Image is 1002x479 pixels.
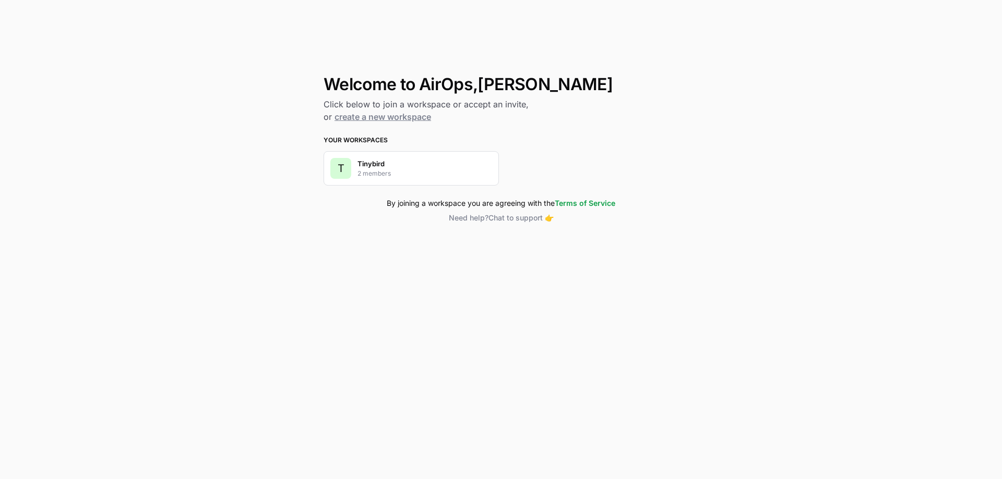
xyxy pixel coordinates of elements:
button: Need help?Chat to support 👉 [324,213,678,223]
button: TTinybird2 members [324,151,499,186]
a: Terms of Service [555,199,615,207]
a: create a new workspace [335,112,431,122]
p: Tinybird [357,158,385,169]
h2: Click below to join a workspace or accept an invite, or [324,98,678,123]
div: By joining a workspace you are agreeing with the [324,198,678,208]
p: 2 members [357,169,391,178]
span: Need help? [449,213,488,222]
h1: Welcome to AirOps, [PERSON_NAME] [324,75,678,94]
span: Chat to support 👉 [488,213,554,222]
span: T [338,161,344,176]
h3: Your Workspaces [324,136,678,145]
